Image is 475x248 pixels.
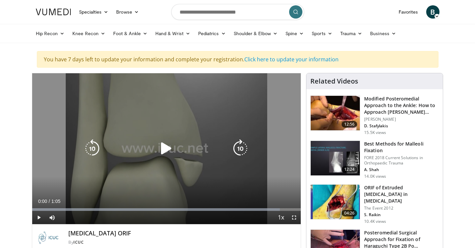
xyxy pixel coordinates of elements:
div: Progress Bar [32,208,301,211]
h3: Best Methods for Malleoli Fixation [364,141,439,154]
h4: [MEDICAL_DATA] ORIF [68,230,295,237]
img: VuMedi Logo [36,9,71,15]
a: Foot & Ankle [109,27,151,40]
p: 15.5K views [364,130,386,135]
a: Sports [308,27,336,40]
a: Specialties [75,5,113,19]
a: Browse [112,5,143,19]
video-js: Video Player [32,73,301,224]
a: Trauma [336,27,366,40]
a: Business [366,27,400,40]
p: FORE 2018 Current Solutions in Orthopaedic Trauma [364,155,439,166]
button: Playback Rate [274,211,287,224]
a: Favorites [395,5,422,19]
a: 04:26 ORIF of Extruded [MEDICAL_DATA] in [MEDICAL_DATA] The Event 2012 S. Raikin 10.4K views [310,184,439,224]
a: ICUC [73,239,84,245]
p: The Event 2012 [364,206,439,211]
button: Fullscreen [287,211,301,224]
a: Click here to update your information [244,56,339,63]
a: 12:24 Best Methods for Malleoli Fixation FORE 2018 Current Solutions in Orthopaedic Trauma A. Sha... [310,141,439,179]
h4: Related Videos [310,77,358,85]
p: D. Stafylakis [364,123,439,129]
h3: ORIF of Extruded [MEDICAL_DATA] in [MEDICAL_DATA] [364,184,439,204]
span: 12:56 [342,121,357,128]
a: Hip Recon [32,27,69,40]
p: 10.4K views [364,219,386,224]
p: 14.0K views [364,174,386,179]
img: ICUC [38,230,61,246]
button: Play [32,211,45,224]
button: Mute [45,211,59,224]
a: Hand & Wrist [151,27,194,40]
p: A. Shah [364,167,439,172]
input: Search topics, interventions [171,4,304,20]
a: Spine [281,27,308,40]
a: 12:56 Modified Posteromedial Approach to the Ankle: How to Approach [PERSON_NAME]… [PERSON_NAME] ... [310,95,439,135]
span: 12:24 [342,166,357,173]
span: 0:00 [38,199,47,204]
span: / [49,199,50,204]
a: Pediatrics [194,27,230,40]
a: Knee Recon [68,27,109,40]
div: By [68,239,295,245]
span: 04:26 [342,210,357,217]
p: [PERSON_NAME] [364,117,439,122]
a: Shoulder & Elbow [230,27,281,40]
div: You have 7 days left to update your information and complete your registration. [37,51,438,68]
img: 02684e3f-703a-445e-8736-e850788d9bad.150x105_q85_crop-smart_upscale.jpg [311,185,360,219]
span: 1:05 [51,199,60,204]
a: B [426,5,439,19]
img: bb3c647c-2c54-4102-bd4b-4b25814f39ee.150x105_q85_crop-smart_upscale.jpg [311,141,360,175]
img: ae8508ed-6896-40ca-bae0-71b8ded2400a.150x105_q85_crop-smart_upscale.jpg [311,96,360,130]
p: S. Raikin [364,212,439,217]
h3: Modified Posteromedial Approach to the Ankle: How to Approach [PERSON_NAME]… [364,95,439,115]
